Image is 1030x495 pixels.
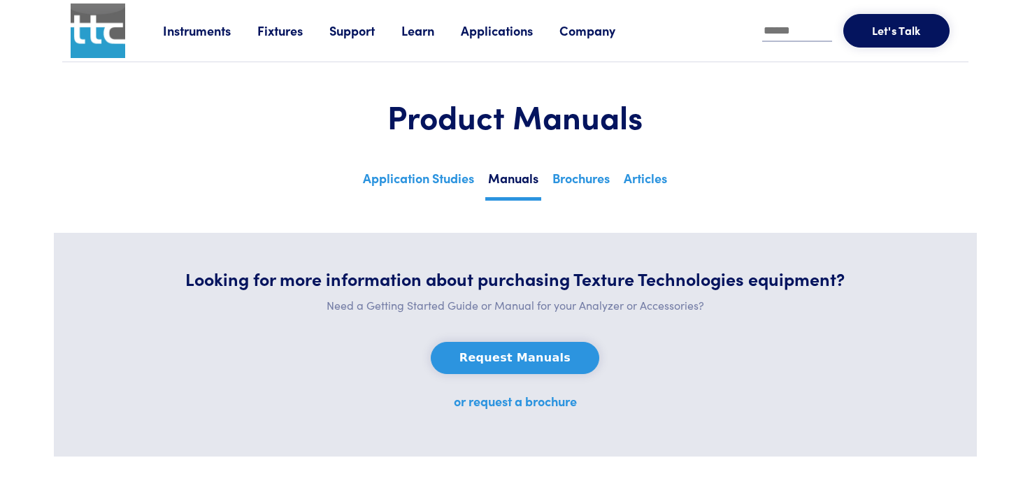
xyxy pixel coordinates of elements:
[71,3,125,58] img: ttc_logo_1x1_v1.0.png
[87,266,943,291] h5: Looking for more information about purchasing Texture Technologies equipment?
[96,96,935,136] h1: Product Manuals
[87,296,943,315] p: Need a Getting Started Guide or Manual for your Analyzer or Accessories?
[163,22,257,39] a: Instruments
[621,166,670,197] a: Articles
[559,22,642,39] a: Company
[550,166,613,197] a: Brochures
[360,166,477,197] a: Application Studies
[461,22,559,39] a: Applications
[454,392,577,410] a: or request a brochure
[257,22,329,39] a: Fixtures
[485,166,541,201] a: Manuals
[431,342,599,374] button: Request Manuals
[401,22,461,39] a: Learn
[843,14,950,48] button: Let's Talk
[329,22,401,39] a: Support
